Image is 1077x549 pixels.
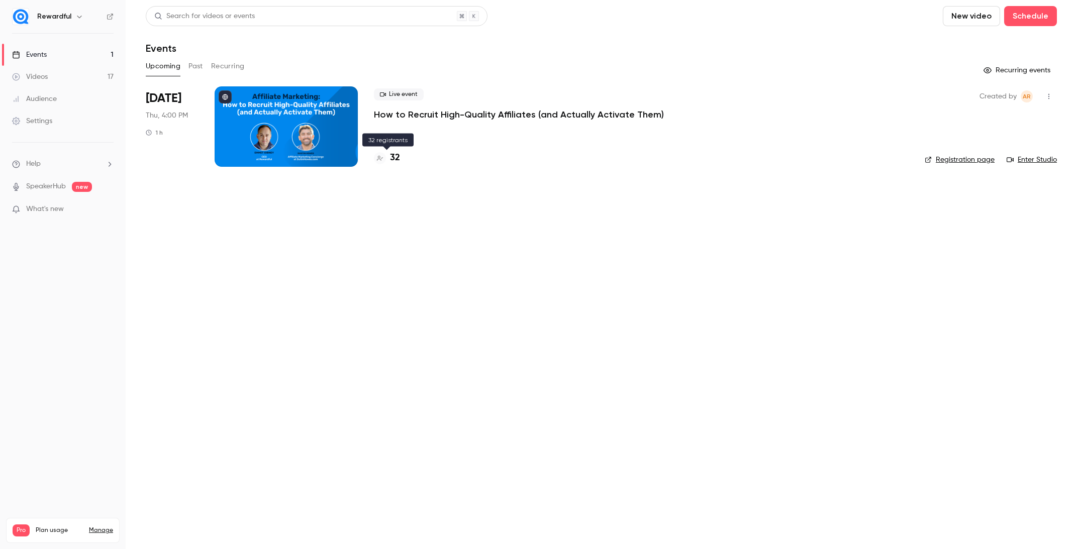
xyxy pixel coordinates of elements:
[72,182,92,192] span: new
[12,50,47,60] div: Events
[12,94,57,104] div: Audience
[979,62,1057,78] button: Recurring events
[1023,90,1031,102] span: AR
[13,9,29,25] img: Rewardful
[980,90,1017,102] span: Created by
[26,159,41,169] span: Help
[12,159,114,169] li: help-dropdown-opener
[26,204,64,214] span: What's new
[89,526,113,534] a: Manage
[390,151,400,165] h4: 32
[1021,90,1033,102] span: Audrey Rampon
[925,155,995,165] a: Registration page
[146,129,163,137] div: 1 h
[26,181,66,192] a: SpeakerHub
[374,108,664,121] a: How to Recruit High-Quality Affiliates (and Actually Activate Them)
[146,86,199,167] div: Sep 18 Thu, 5:00 PM (Europe/Paris)
[102,205,114,214] iframe: Noticeable Trigger
[188,58,203,74] button: Past
[1007,155,1057,165] a: Enter Studio
[1004,6,1057,26] button: Schedule
[374,88,424,100] span: Live event
[36,526,83,534] span: Plan usage
[13,524,30,536] span: Pro
[12,72,48,82] div: Videos
[146,42,176,54] h1: Events
[374,151,400,165] a: 32
[146,90,181,106] span: [DATE]
[211,58,245,74] button: Recurring
[943,6,1000,26] button: New video
[12,116,52,126] div: Settings
[37,12,71,22] h6: Rewardful
[146,111,188,121] span: Thu, 4:00 PM
[154,11,255,22] div: Search for videos or events
[146,58,180,74] button: Upcoming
